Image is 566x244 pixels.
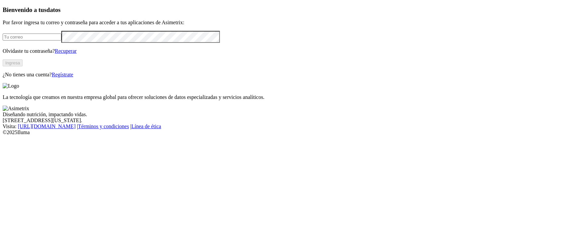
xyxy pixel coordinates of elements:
span: datos [46,6,61,13]
a: Términos y condiciones [78,123,129,129]
p: Por favor ingresa tu correo y contraseña para acceder a tus aplicaciones de Asimetrix: [3,20,563,26]
img: Logo [3,83,19,89]
input: Tu correo [3,34,61,41]
a: [URL][DOMAIN_NAME] [18,123,76,129]
a: Línea de ética [131,123,161,129]
p: Olvidaste tu contraseña? [3,48,563,54]
a: Regístrate [52,72,73,77]
div: Diseñando nutrición, impactando vidas. [3,112,563,118]
p: La tecnología que creamos en nuestra empresa global para ofrecer soluciones de datos especializad... [3,94,563,100]
div: Visita : | | [3,123,563,129]
p: ¿No tienes una cuenta? [3,72,563,78]
div: © 2025 Iluma [3,129,563,135]
div: [STREET_ADDRESS][US_STATE]. [3,118,563,123]
img: Asimetrix [3,106,29,112]
button: Ingresa [3,59,23,66]
h3: Bienvenido a tus [3,6,563,14]
a: Recuperar [55,48,77,54]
